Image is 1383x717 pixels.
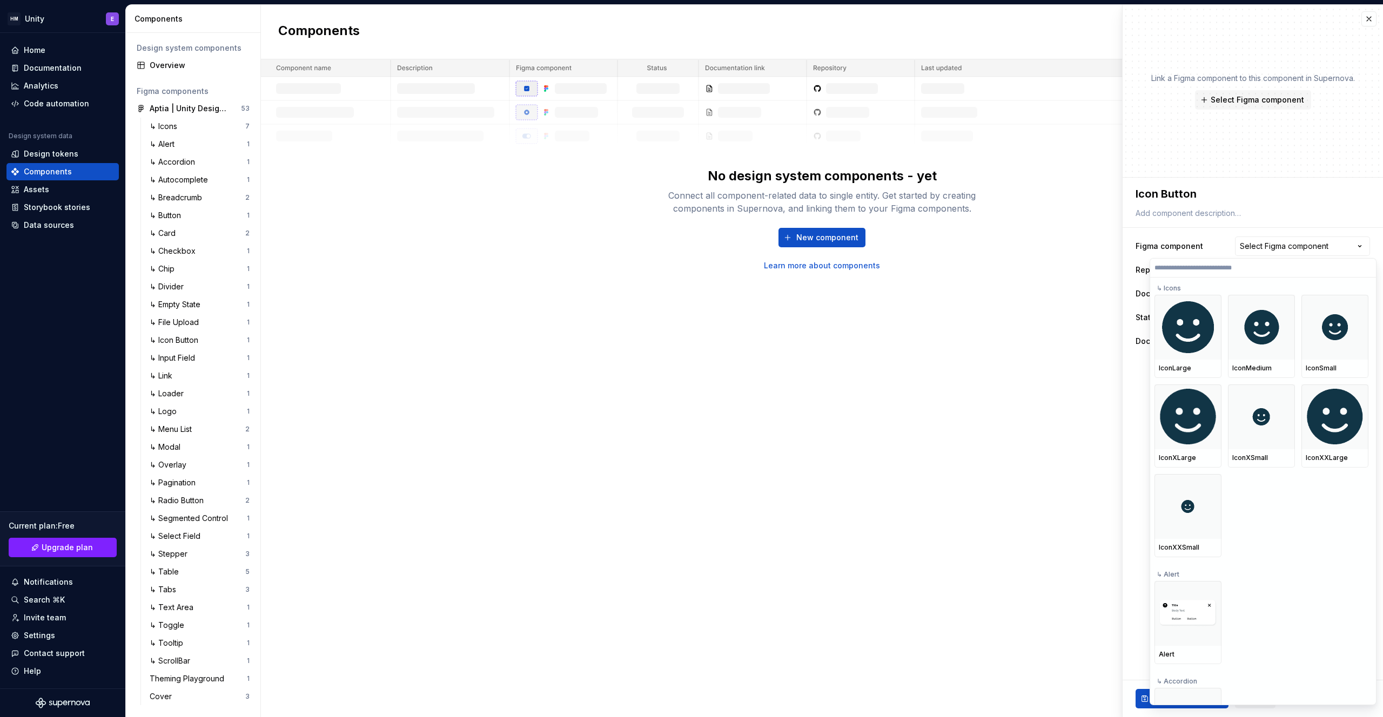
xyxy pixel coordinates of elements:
[1232,454,1291,462] div: IconXSmall
[1306,454,1364,462] div: IconXXLarge
[1159,650,1217,659] div: Alert
[1232,364,1291,373] div: IconMedium
[1159,364,1217,373] div: IconLarge
[1306,364,1364,373] div: IconSmall
[1154,278,1368,295] div: ↳ Icons
[1154,671,1368,688] div: ↳ Accordion
[1159,454,1217,462] div: IconXLarge
[1159,543,1217,552] div: IconXXSmall
[1154,564,1368,581] div: ↳ Alert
